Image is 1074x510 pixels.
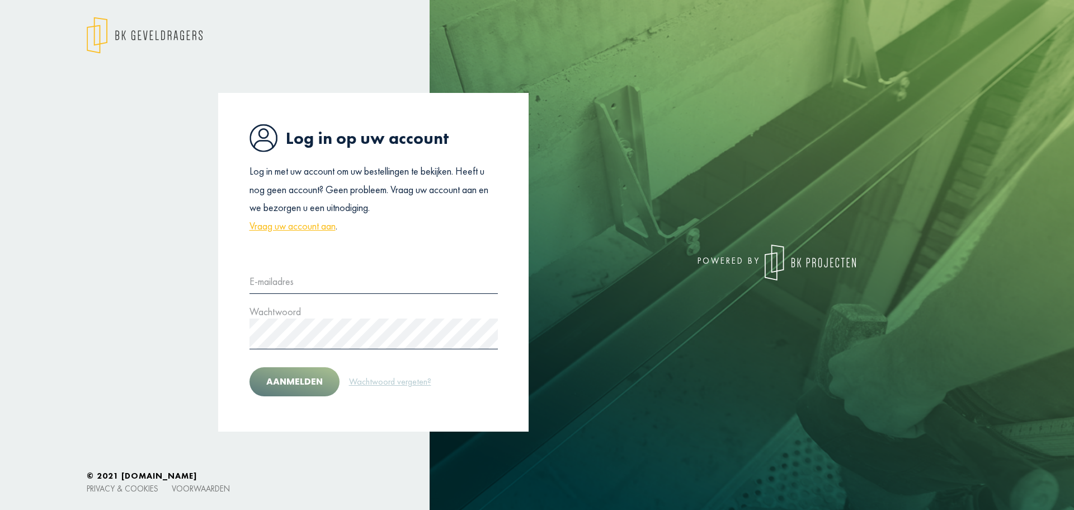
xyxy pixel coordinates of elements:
a: Vraag uw account aan [249,217,336,235]
button: Aanmelden [249,367,340,396]
a: Privacy & cookies [87,483,158,494]
img: logo [765,245,856,280]
img: logo [87,17,202,54]
h1: Log in op uw account [249,124,498,152]
a: Voorwaarden [172,483,230,494]
div: powered by [545,245,856,280]
p: Log in met uw account om uw bestellingen te bekijken. Heeft u nog geen account? Geen probleem. Vr... [249,162,498,235]
img: icon [249,124,277,152]
h6: © 2021 [DOMAIN_NAME] [87,471,987,481]
label: Wachtwoord [249,303,301,321]
a: Wachtwoord vergeten? [348,375,432,389]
